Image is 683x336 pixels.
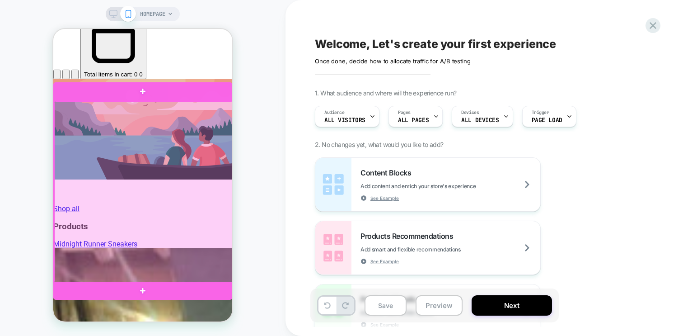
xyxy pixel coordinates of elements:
[370,195,399,201] span: See Example
[315,89,456,97] span: 1. What audience and where will the experience run?
[360,183,521,189] span: Add content and enrich your store's experience
[532,117,562,123] span: Page Load
[324,117,365,123] span: All Visitors
[398,117,429,123] span: ALL PAGES
[398,109,411,116] span: Pages
[370,258,399,265] span: See Example
[360,168,416,177] span: Content Blocks
[365,295,407,316] button: Save
[324,109,345,116] span: Audience
[140,7,165,21] span: HOMEPAGE
[315,141,443,148] span: 2. No changes yet, what would you like to add?
[416,295,463,316] button: Preview
[360,246,506,253] span: Add smart and flexible recommendations
[9,41,16,50] button: Open account menu
[31,42,84,49] span: Total items in cart: 0
[461,117,499,123] span: ALL DEVICES
[532,109,549,116] span: Trigger
[472,295,552,316] button: Next
[461,109,479,116] span: Devices
[18,41,25,50] button: Open account menu
[360,232,458,241] span: Products Recommendations
[86,42,89,49] span: 0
